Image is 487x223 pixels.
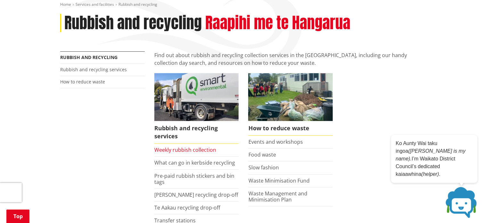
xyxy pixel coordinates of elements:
p: Ko Aunty Wai taku ingoa I’m Waikato District Council’s dedicated kaiaawhina . [396,140,473,178]
a: Weekly rubbish collection [154,146,216,153]
a: How to reduce waste [248,73,333,136]
a: Slow fashion [248,164,279,171]
a: Events and workshops [248,138,303,145]
a: Rubbish and recycling services [154,73,239,144]
a: Rubbish and recycling [60,54,118,60]
span: Rubbish and recycling [118,2,157,7]
a: Te Aakau recycling drop-off [154,204,220,211]
a: Rubbish and recycling services [60,66,127,73]
a: How to reduce waste [60,79,105,85]
a: Home [60,2,71,7]
h1: Rubbish and recycling [64,14,202,32]
h2: Raapihi me te Hangarua [205,14,350,32]
img: Rubbish and recycling services [154,73,239,121]
a: Pre-paid rubbish stickers and bin tags [154,172,234,185]
img: Reducing waste [248,73,333,121]
a: [PERSON_NAME] recycling drop-off [154,191,238,198]
a: Food waste [248,151,276,158]
a: Waste Management and Minimisation Plan [248,190,307,203]
span: Rubbish and recycling services [154,121,239,144]
a: Top [6,210,29,223]
a: Waste Minimisation Fund [248,177,309,184]
p: Find out about rubbish and recycling collection services in the [GEOGRAPHIC_DATA], including our ... [154,51,427,67]
em: (helper) [421,171,439,177]
span: How to reduce waste [248,121,333,136]
a: What can go in kerbside recycling [154,159,235,166]
nav: breadcrumb [60,2,427,7]
em: ([PERSON_NAME] is my name). [396,148,466,161]
a: Services and facilities [76,2,114,7]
